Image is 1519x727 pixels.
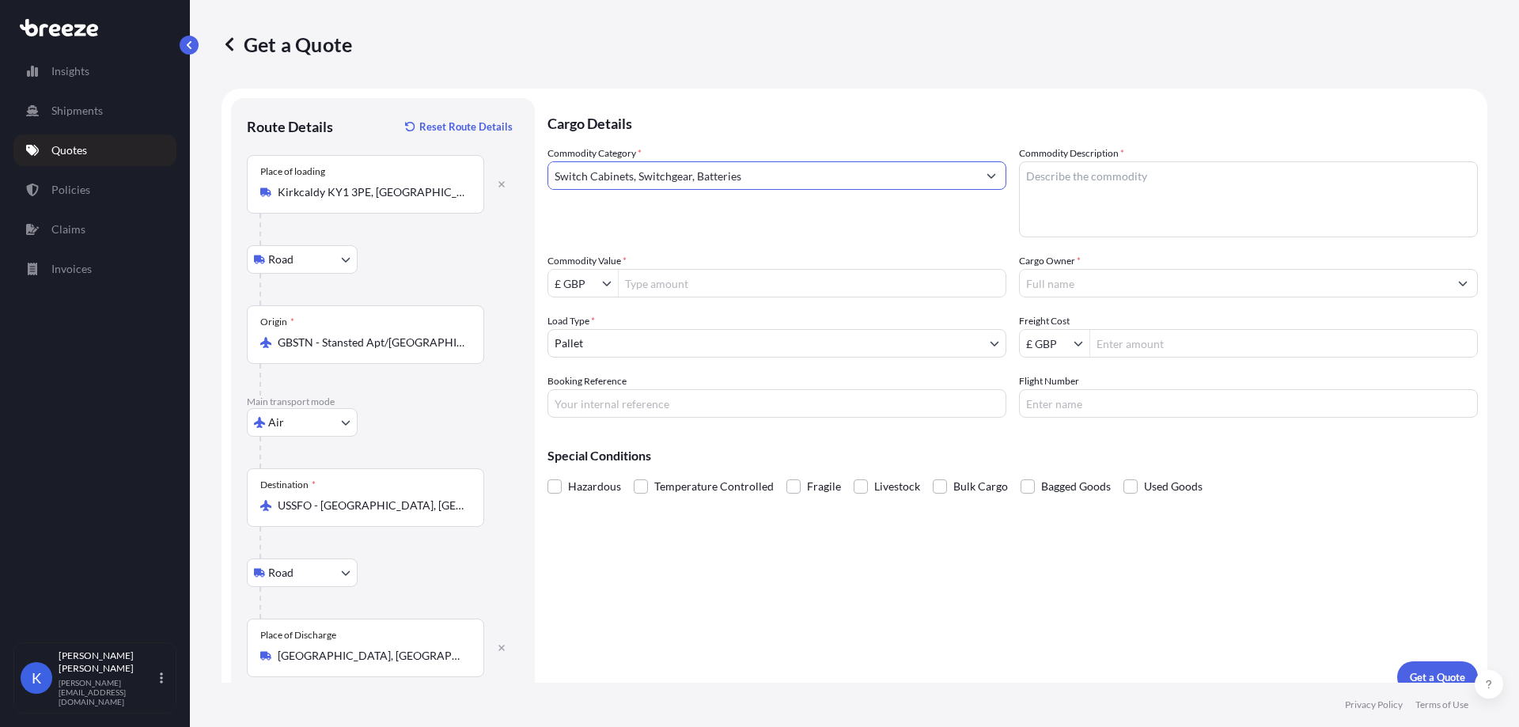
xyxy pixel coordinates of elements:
span: Hazardous [568,475,621,498]
button: Show suggestions [977,161,1006,190]
a: Shipments [13,95,176,127]
input: Origin [278,335,464,350]
a: Quotes [13,134,176,166]
input: Freight Cost [1020,329,1074,358]
button: Select transport [247,245,358,274]
p: Shipments [51,103,103,119]
span: Temperature Controlled [654,475,774,498]
a: Terms of Use [1415,699,1468,711]
span: Livestock [874,475,920,498]
input: Enter amount [1090,329,1477,358]
span: Road [268,565,294,581]
button: Show suggestions [1074,335,1089,351]
span: Road [268,252,294,267]
p: [PERSON_NAME] [PERSON_NAME] [59,649,157,675]
a: Insights [13,55,176,87]
p: Policies [51,182,90,198]
p: Claims [51,222,85,237]
input: Full name [1020,269,1449,297]
a: Policies [13,174,176,206]
span: Used Goods [1144,475,1203,498]
span: Bagged Goods [1041,475,1111,498]
p: [PERSON_NAME][EMAIL_ADDRESS][DOMAIN_NAME] [59,678,157,706]
button: Select transport [247,408,358,437]
button: Show suggestions [1449,269,1477,297]
a: Invoices [13,253,176,285]
button: Pallet [547,329,1006,358]
label: Cargo Owner [1019,253,1081,269]
p: Route Details [247,117,333,136]
button: Show suggestions [602,275,618,291]
p: Invoices [51,261,92,277]
input: Commodity Value [548,269,602,297]
p: Insights [51,63,89,79]
button: Get a Quote [1397,661,1478,693]
a: Claims [13,214,176,245]
span: Bulk Cargo [953,475,1008,498]
span: Air [268,415,284,430]
p: Cargo Details [547,98,1478,146]
button: Select transport [247,559,358,587]
span: Load Type [547,313,595,329]
div: Origin [260,316,294,328]
label: Commodity Category [547,146,642,161]
div: Destination [260,479,316,491]
input: Type amount [619,269,1006,297]
input: Place of loading [278,184,464,200]
span: K [32,670,41,686]
button: Reset Route Details [397,114,519,139]
input: Destination [278,498,464,513]
a: Privacy Policy [1345,699,1403,711]
input: Enter name [1019,389,1478,418]
p: Reset Route Details [419,119,513,134]
p: Get a Quote [222,32,352,57]
div: Place of Discharge [260,629,336,642]
label: Freight Cost [1019,313,1070,329]
label: Booking Reference [547,373,627,389]
div: Place of loading [260,165,325,178]
span: Fragile [807,475,841,498]
input: Select a commodity type [548,161,977,190]
label: Commodity Description [1019,146,1124,161]
span: Pallet [555,335,583,351]
p: Get a Quote [1410,669,1465,685]
p: Special Conditions [547,449,1478,462]
label: Commodity Value [547,253,627,269]
p: Main transport mode [247,396,519,408]
label: Flight Number [1019,373,1079,389]
input: Your internal reference [547,389,1006,418]
input: Place of Discharge [278,648,464,664]
p: Quotes [51,142,87,158]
